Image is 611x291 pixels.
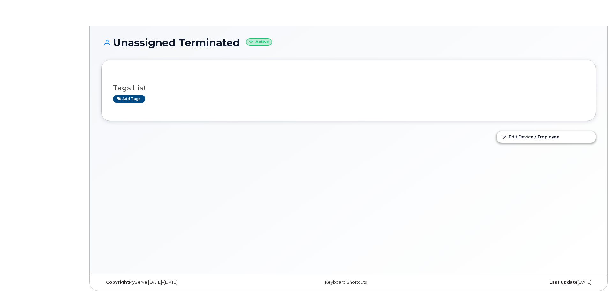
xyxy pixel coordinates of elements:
strong: Last Update [549,280,577,285]
a: Keyboard Shortcuts [325,280,367,285]
div: MyServe [DATE]–[DATE] [101,280,266,285]
a: Add tags [113,95,145,103]
a: Edit Device / Employee [497,131,596,142]
div: [DATE] [431,280,596,285]
small: Active [246,38,272,46]
strong: Copyright [106,280,129,285]
h3: Tags List [113,84,584,92]
h1: Unassigned Terminated [101,37,596,48]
